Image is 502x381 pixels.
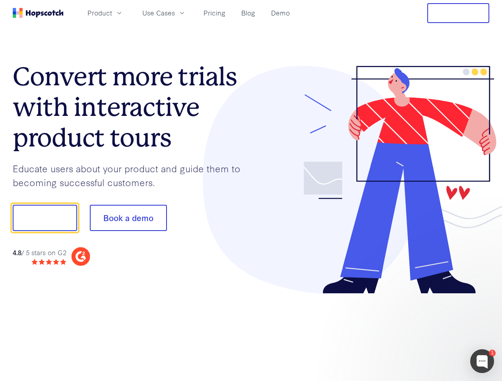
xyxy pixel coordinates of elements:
button: Use Cases [138,6,191,19]
button: Free Trial [427,3,489,23]
strong: 4.8 [13,248,21,257]
a: Pricing [200,6,229,19]
a: Blog [238,6,258,19]
div: 1 [489,350,496,356]
button: Book a demo [90,205,167,231]
h1: Convert more trials with interactive product tours [13,62,251,153]
span: Product [87,8,112,18]
button: Product [83,6,128,19]
div: / 5 stars on G2 [13,248,66,258]
a: Home [13,8,64,18]
span: Use Cases [142,8,175,18]
button: Show me! [13,205,77,231]
a: Demo [268,6,293,19]
p: Educate users about your product and guide them to becoming successful customers. [13,162,251,189]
